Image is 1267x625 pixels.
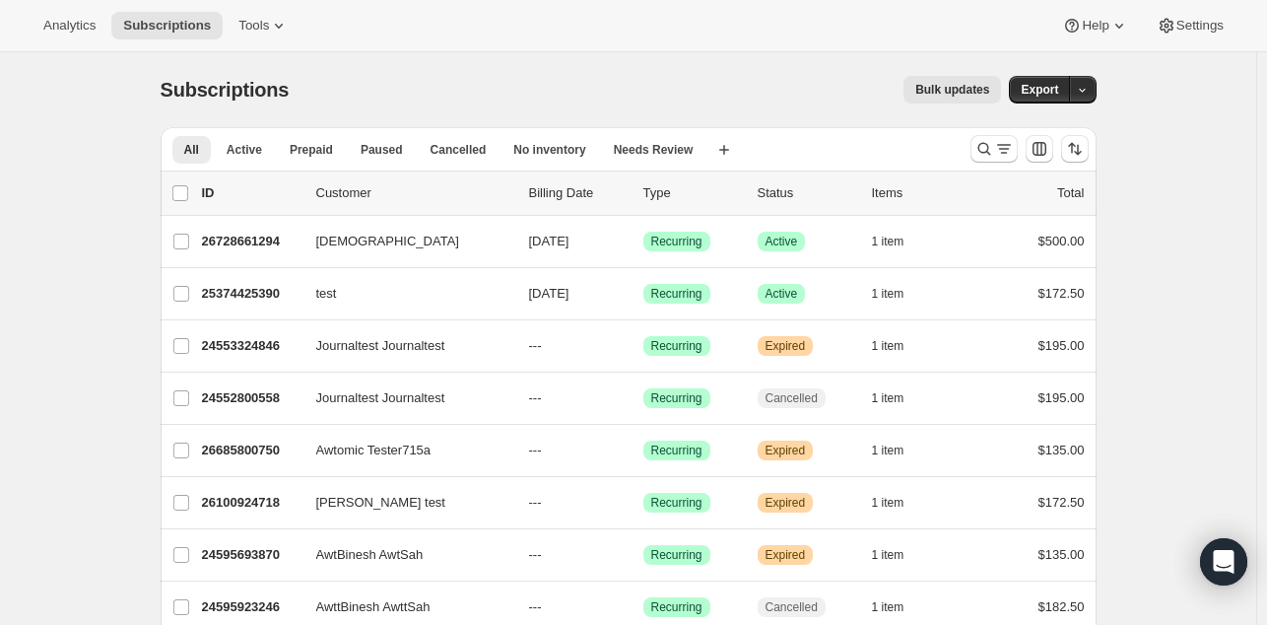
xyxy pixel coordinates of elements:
span: [PERSON_NAME] test [316,493,445,513]
div: 26685800750Awtomic Tester715a---SuccessRecurringWarningExpired1 item$135.00 [202,437,1085,464]
button: Subscriptions [111,12,223,39]
p: 24595923246 [202,597,300,617]
button: Export [1009,76,1070,104]
button: Customize table column order and visibility [1026,135,1053,163]
button: Search and filter results [970,135,1018,163]
button: Sort the results [1061,135,1089,163]
button: Help [1050,12,1140,39]
div: 24595923246AwttBinesh AwttSah---SuccessRecurringCancelled1 item$182.50 [202,593,1085,621]
button: AwttBinesh AwttSah [304,591,501,623]
span: 1 item [872,338,904,354]
span: $135.00 [1038,443,1085,457]
button: Analytics [32,12,107,39]
span: $182.50 [1038,599,1085,614]
button: Journaltest Journaltest [304,382,501,414]
span: 1 item [872,286,904,302]
div: IDCustomerBilling DateTypeStatusItemsTotal [202,183,1085,203]
button: Bulk updates [903,76,1001,104]
span: Cancelled [431,142,487,158]
p: ID [202,183,300,203]
span: Active [766,286,798,302]
span: Prepaid [290,142,333,158]
span: --- [529,338,542,353]
span: $195.00 [1038,338,1085,353]
span: 1 item [872,234,904,249]
span: --- [529,599,542,614]
span: Settings [1176,18,1224,34]
span: Active [766,234,798,249]
p: 24595693870 [202,545,300,565]
div: Items [872,183,970,203]
span: Recurring [651,443,702,458]
p: Billing Date [529,183,628,203]
span: Cancelled [766,390,818,406]
p: Status [758,183,856,203]
span: Export [1021,82,1058,98]
span: Help [1082,18,1108,34]
button: 1 item [872,228,926,255]
span: --- [529,443,542,457]
div: 24552800558Journaltest Journaltest---SuccessRecurringCancelled1 item$195.00 [202,384,1085,412]
span: Subscriptions [161,79,290,101]
span: 1 item [872,599,904,615]
span: --- [529,495,542,510]
span: Active [227,142,262,158]
span: Paused [361,142,403,158]
p: 24552800558 [202,388,300,408]
span: $135.00 [1038,547,1085,562]
span: Recurring [651,599,702,615]
span: 1 item [872,547,904,563]
p: Customer [316,183,513,203]
span: Journaltest Journaltest [316,336,445,356]
p: 25374425390 [202,284,300,304]
span: All [184,142,199,158]
span: Recurring [651,547,702,563]
span: Expired [766,547,806,563]
p: 26685800750 [202,441,300,460]
span: [DATE] [529,234,569,248]
span: Expired [766,495,806,511]
span: --- [529,547,542,562]
button: 1 item [872,489,926,517]
div: Type [643,183,742,203]
button: Awtomic Tester715a [304,435,501,466]
button: 1 item [872,280,926,308]
p: 26728661294 [202,232,300,251]
span: Cancelled [766,599,818,615]
span: Awtomic Tester715a [316,441,432,460]
span: 1 item [872,495,904,511]
button: test [304,278,501,310]
span: [DEMOGRAPHIC_DATA] [316,232,459,251]
span: Recurring [651,286,702,302]
span: Expired [766,443,806,458]
button: [DEMOGRAPHIC_DATA] [304,226,501,257]
button: Tools [227,12,300,39]
button: Journaltest Journaltest [304,330,501,362]
span: Bulk updates [915,82,989,98]
span: Journaltest Journaltest [316,388,445,408]
span: Subscriptions [123,18,211,34]
span: $172.50 [1038,495,1085,510]
span: Tools [238,18,269,34]
button: 1 item [872,593,926,621]
button: AwtBinesh AwtSah [304,539,501,571]
span: $500.00 [1038,234,1085,248]
span: No inventory [513,142,585,158]
span: Recurring [651,338,702,354]
button: 1 item [872,332,926,360]
p: 24553324846 [202,336,300,356]
span: test [316,284,337,304]
span: Analytics [43,18,96,34]
span: Recurring [651,390,702,406]
span: 1 item [872,443,904,458]
span: $195.00 [1038,390,1085,405]
div: 24553324846Journaltest Journaltest---SuccessRecurringWarningExpired1 item$195.00 [202,332,1085,360]
div: 25374425390test[DATE]SuccessRecurringSuccessActive1 item$172.50 [202,280,1085,308]
div: 26728661294[DEMOGRAPHIC_DATA][DATE]SuccessRecurringSuccessActive1 item$500.00 [202,228,1085,255]
span: Expired [766,338,806,354]
span: $172.50 [1038,286,1085,301]
div: 26100924718[PERSON_NAME] test---SuccessRecurringWarningExpired1 item$172.50 [202,489,1085,517]
span: Recurring [651,234,702,249]
span: AwtBinesh AwtSah [316,545,424,565]
span: [DATE] [529,286,569,301]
